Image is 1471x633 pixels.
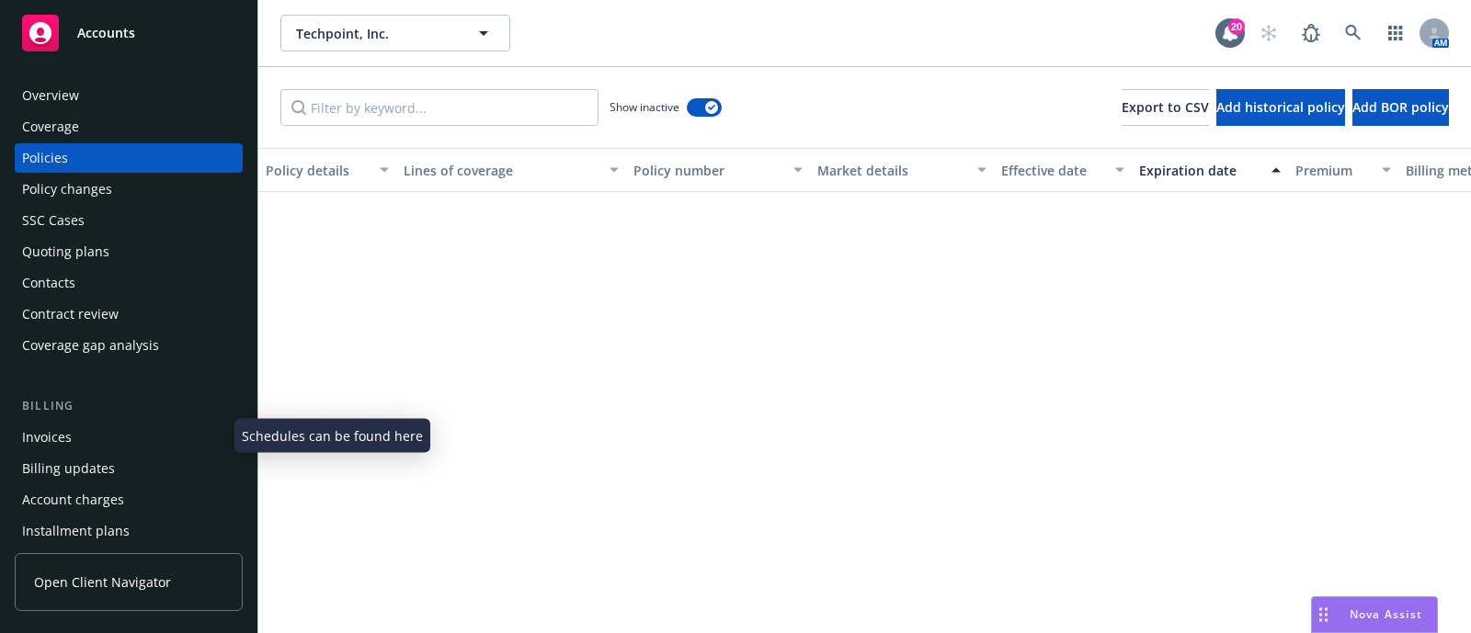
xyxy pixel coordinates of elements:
span: Techpoint, Inc. [296,24,455,43]
button: Expiration date [1132,148,1288,192]
a: Coverage [15,112,243,141]
div: Premium [1295,161,1371,180]
a: Contract review [15,300,243,329]
a: SSC Cases [15,206,243,235]
div: Coverage gap analysis [22,331,159,360]
span: Nova Assist [1350,606,1422,622]
div: Policy number [633,161,782,180]
button: Effective date [994,148,1132,192]
button: Techpoint, Inc. [280,15,510,51]
a: Policy changes [15,175,243,204]
a: Start snowing [1250,15,1287,51]
div: Drag to move [1312,597,1335,632]
button: Policy details [258,148,396,192]
a: Contacts [15,268,243,298]
a: Switch app [1377,15,1414,51]
button: Add historical policy [1216,89,1345,126]
div: SSC Cases [22,206,85,235]
a: Policies [15,143,243,173]
button: Market details [810,148,994,192]
span: Add BOR policy [1352,98,1449,116]
button: Nova Assist [1311,596,1438,633]
div: Contract review [22,300,119,329]
a: Overview [15,81,243,110]
div: Invoices [22,423,72,452]
a: Report a Bug [1293,15,1329,51]
a: Quoting plans [15,237,243,266]
button: Lines of coverage [396,148,626,192]
div: Billing [15,397,243,415]
span: Add historical policy [1216,98,1345,116]
a: Billing updates [15,454,243,483]
div: Expiration date [1139,161,1260,180]
a: Search [1335,15,1372,51]
button: Export to CSV [1122,89,1209,126]
div: Lines of coverage [404,161,599,180]
div: Installment plans [22,516,130,546]
button: Premium [1288,148,1398,192]
a: Installment plans [15,516,243,546]
span: Accounts [77,26,135,40]
div: Policy details [266,161,369,180]
div: Coverage [22,112,79,141]
div: 20 [1228,18,1245,35]
div: Policies [22,143,68,173]
a: Accounts [15,7,243,59]
input: Filter by keyword... [280,89,599,126]
span: Show inactive [610,99,679,115]
div: Account charges [22,485,124,514]
div: Market details [817,161,966,180]
a: Invoices [15,423,243,452]
div: Policy changes [22,175,112,204]
div: Quoting plans [22,237,109,266]
div: Contacts [22,268,75,298]
span: Open Client Navigator [34,572,171,592]
div: Billing updates [22,454,115,483]
div: Overview [22,81,79,110]
a: Account charges [15,485,243,514]
button: Policy number [626,148,810,192]
a: Coverage gap analysis [15,331,243,360]
button: Add BOR policy [1352,89,1449,126]
div: Effective date [1001,161,1104,180]
span: Export to CSV [1122,98,1209,116]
